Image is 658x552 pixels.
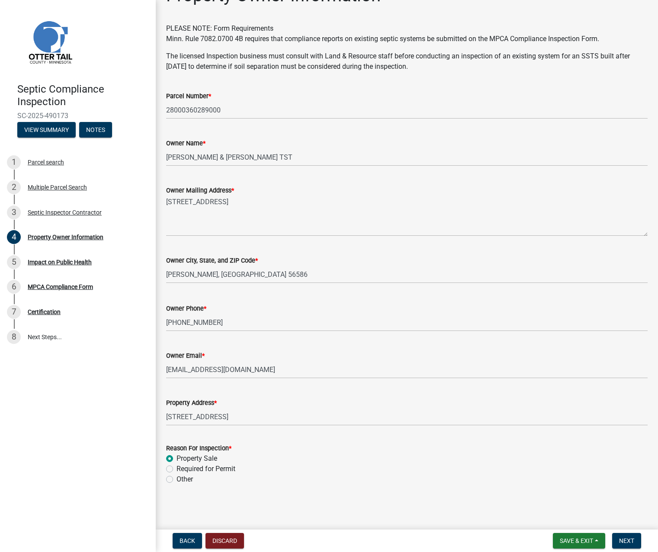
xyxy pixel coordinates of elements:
p: PLEASE NOTE: Form Requirements Minn. Rule 7082.0700 4B requires that compliance reports on existi... [166,23,648,44]
span: SC-2025-490173 [17,112,138,120]
div: 2 [7,180,21,194]
label: Owner Phone [166,306,206,312]
div: 4 [7,230,21,244]
wm-modal-confirm: Summary [17,127,76,134]
div: Property Owner Information [28,234,103,240]
div: Impact on Public Health [28,259,92,265]
img: Otter Tail County, Minnesota [17,9,82,74]
p: The licensed Inspection business must consult with Land & Resource staff before conducting an ins... [166,51,648,72]
span: Back [180,537,195,544]
span: Next [619,537,634,544]
label: Property Address [166,400,217,406]
div: Parcel search [28,159,64,165]
label: Other [177,474,193,485]
h4: Septic Compliance Inspection [17,83,149,108]
div: 5 [7,255,21,269]
button: View Summary [17,122,76,138]
div: 6 [7,280,21,294]
label: Owner Name [166,141,205,147]
label: Owner Mailing Address [166,188,234,194]
span: Save & Exit [560,537,593,544]
div: 8 [7,330,21,344]
div: 7 [7,305,21,319]
div: MPCA Compliance Form [28,284,93,290]
label: Required for Permit [177,464,235,474]
label: Parcel Number [166,93,211,99]
div: Septic Inspector Contractor [28,209,102,215]
wm-modal-confirm: Notes [79,127,112,134]
label: Owner Email [166,353,205,359]
button: Back [173,533,202,549]
button: Next [612,533,641,549]
div: 3 [7,205,21,219]
label: Property Sale [177,453,217,464]
div: Multiple Parcel Search [28,184,87,190]
div: Certification [28,309,61,315]
div: 1 [7,155,21,169]
button: Discard [205,533,244,549]
label: Owner City, State, and ZIP Code [166,258,258,264]
button: Save & Exit [553,533,605,549]
button: Notes [79,122,112,138]
label: Reason For Inspection [166,446,231,452]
